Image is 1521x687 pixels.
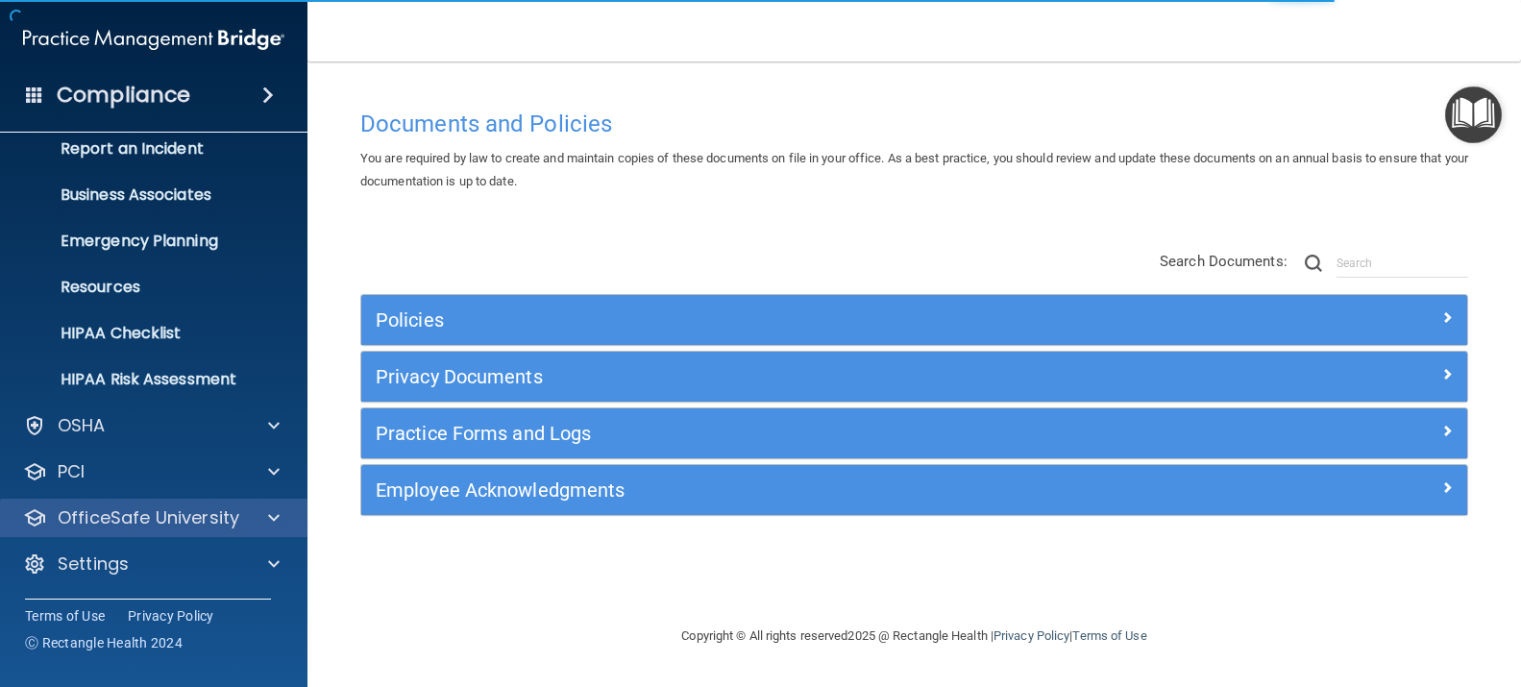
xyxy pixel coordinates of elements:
[376,366,1176,387] h5: Privacy Documents
[25,606,105,626] a: Terms of Use
[1445,86,1502,143] button: Open Resource Center
[376,479,1176,501] h5: Employee Acknowledgments
[25,633,183,652] span: Ⓒ Rectangle Health 2024
[12,324,275,343] p: HIPAA Checklist
[360,151,1468,188] span: You are required by law to create and maintain copies of these documents on file in your office. ...
[564,605,1265,667] div: Copyright © All rights reserved 2025 @ Rectangle Health | |
[376,423,1176,444] h5: Practice Forms and Logs
[12,185,275,205] p: Business Associates
[128,606,214,626] a: Privacy Policy
[376,361,1453,392] a: Privacy Documents
[58,414,106,437] p: OSHA
[58,506,239,529] p: OfficeSafe University
[58,552,129,576] p: Settings
[23,20,284,59] img: PMB logo
[360,111,1468,136] h4: Documents and Policies
[58,460,85,483] p: PCI
[1072,628,1146,643] a: Terms of Use
[23,460,280,483] a: PCI
[57,82,190,109] h4: Compliance
[23,552,280,576] a: Settings
[994,628,1069,643] a: Privacy Policy
[376,418,1453,449] a: Practice Forms and Logs
[1160,253,1288,270] span: Search Documents:
[376,309,1176,331] h5: Policies
[1337,249,1468,278] input: Search
[23,506,280,529] a: OfficeSafe University
[376,305,1453,335] a: Policies
[23,414,280,437] a: OSHA
[12,370,275,389] p: HIPAA Risk Assessment
[12,139,275,159] p: Report an Incident
[376,475,1453,505] a: Employee Acknowledgments
[12,232,275,251] p: Emergency Planning
[1305,255,1322,272] img: ic-search.3b580494.png
[1189,575,1498,651] iframe: Drift Widget Chat Controller
[12,278,275,297] p: Resources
